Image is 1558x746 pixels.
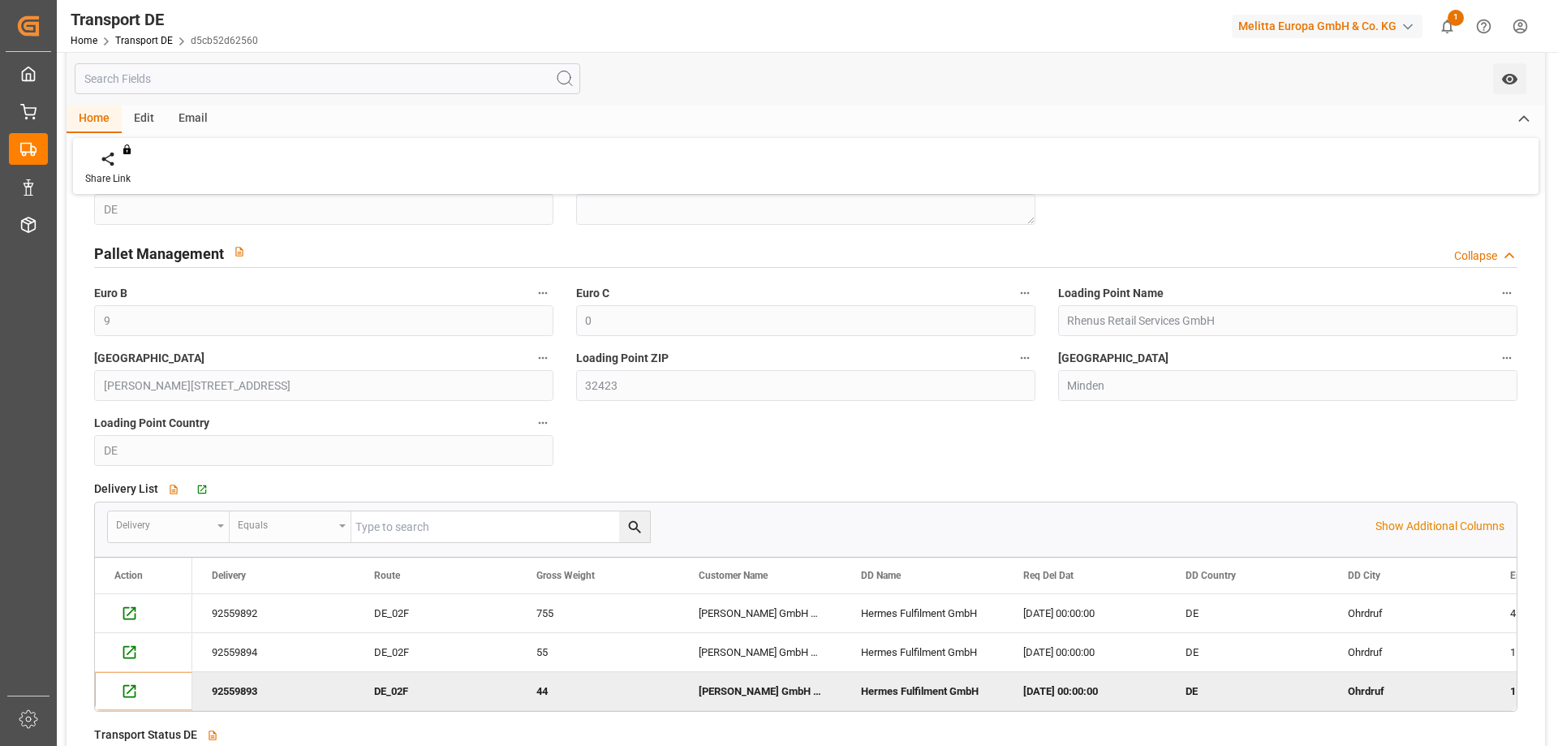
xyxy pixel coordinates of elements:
button: open menu [230,511,351,542]
div: Press SPACE to deselect this row. [95,672,192,711]
span: [GEOGRAPHIC_DATA] [94,350,204,367]
div: Home [67,106,122,133]
div: 92559892 [192,594,355,632]
div: DE [1166,594,1328,632]
div: Transport DE [71,7,258,32]
button: Loading Point Name [1496,282,1517,304]
div: 92559893 [192,672,355,710]
button: Loading Point ZIP [1014,347,1035,369]
span: Euro B [94,285,127,302]
div: Edit [122,106,166,133]
span: Route [374,570,400,581]
input: Search Fields [75,63,580,94]
div: 92559894 [192,633,355,671]
span: Req Del Dat [1023,570,1074,581]
span: Transport Status DE [94,727,197,744]
div: DE [1166,672,1328,710]
div: Ohrdruf [1328,672,1491,710]
span: Loading Point Name [1058,285,1164,302]
button: Euro B [532,282,553,304]
div: Equals [238,514,334,533]
div: Ohrdruf [1328,594,1491,632]
p: Show Additional Columns [1375,518,1504,535]
span: Loading Point ZIP [576,350,669,367]
div: Hermes Fulfilment GmbH [841,594,1004,632]
div: DE [1166,633,1328,671]
h2: Pallet Management [94,243,224,265]
div: 55 [517,633,679,671]
div: Ohrdruf [1328,633,1491,671]
span: Delivery [212,570,246,581]
span: Delivery List [94,481,158,498]
button: Help Center [1465,8,1502,45]
div: 755 [517,594,679,632]
span: Gross Weight [536,570,595,581]
span: [GEOGRAPHIC_DATA] [1058,350,1168,367]
span: Loading Point Country [94,415,209,432]
button: open menu [108,511,230,542]
button: open menu [1493,63,1526,94]
div: Press SPACE to select this row. [95,633,192,672]
div: Press SPACE to select this row. [95,594,192,633]
span: Euro C [576,285,609,302]
button: search button [619,511,650,542]
span: 1 [1448,10,1464,26]
div: Hermes Fulfilment GmbH [841,672,1004,710]
div: [PERSON_NAME] GmbH Co. KGaA [679,672,841,710]
span: Customer Name [699,570,768,581]
button: show 1 new notifications [1429,8,1465,45]
div: [DATE] 00:00:00 [1004,633,1166,671]
div: DE_02F [355,633,517,671]
div: Email [166,106,220,133]
div: Delivery [116,514,212,533]
button: Euro C [1014,282,1035,304]
a: Transport DE [115,35,173,46]
button: View description [224,236,255,267]
div: Hermes Fulfilment GmbH [841,633,1004,671]
div: 44 [517,672,679,710]
div: [DATE] 00:00:00 [1004,594,1166,632]
div: [DATE] 00:00:00 [1004,672,1166,710]
div: Action [114,570,143,581]
button: [GEOGRAPHIC_DATA] [1496,347,1517,369]
div: DE_02F [355,672,517,710]
div: [PERSON_NAME] GmbH Co. KGaA [679,633,841,671]
div: [PERSON_NAME] GmbH Co. KGaA [679,594,841,632]
button: Melitta Europa GmbH & Co. KG [1232,11,1429,41]
input: Type to search [351,511,650,542]
span: DD City [1348,570,1380,581]
span: DD Name [861,570,901,581]
button: Loading Point Country [532,412,553,433]
div: DE_02F [355,594,517,632]
a: Home [71,35,97,46]
div: Melitta Europa GmbH & Co. KG [1232,15,1422,38]
button: [GEOGRAPHIC_DATA] [532,347,553,369]
div: Collapse [1454,248,1497,265]
span: DD Country [1186,570,1236,581]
